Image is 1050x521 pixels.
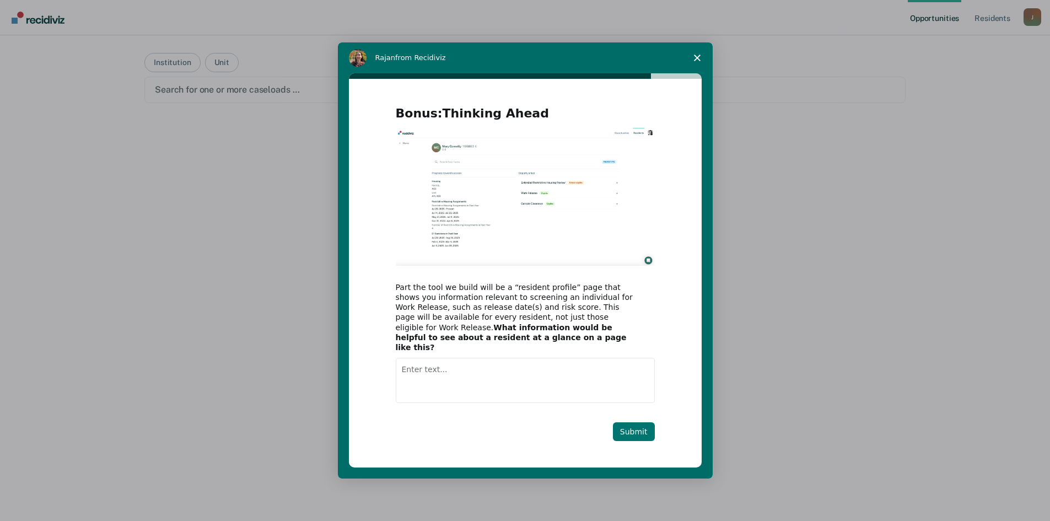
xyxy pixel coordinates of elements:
span: from Recidiviz [395,53,446,62]
img: Profile image for Rajan [349,49,367,67]
span: Close survey [682,42,713,73]
b: Thinking Ahead [443,106,549,120]
textarea: Enter text... [396,358,655,403]
b: What information would be helpful to see about a resident at a glance on a page like this? [396,323,627,352]
h2: Bonus: [396,105,655,128]
span: Rajan [375,53,396,62]
button: Submit [613,422,655,441]
div: Part the tool we build will be a “resident profile” page that shows you information relevant to s... [396,282,638,352]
